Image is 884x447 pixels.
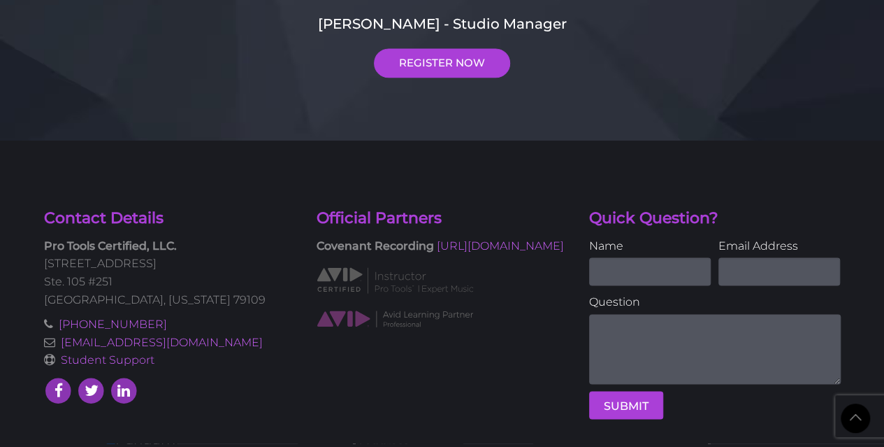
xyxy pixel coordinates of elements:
[317,265,474,295] img: AVID Expert Instructor classification logo
[61,353,154,366] a: Student Support
[317,309,474,328] img: AVID Learning Partner classification logo
[59,317,167,330] a: [PHONE_NUMBER]
[44,236,296,308] p: [STREET_ADDRESS] Ste. 105 #251 [GEOGRAPHIC_DATA], [US_STATE] 79109
[44,207,296,229] h4: Contact Details
[589,391,663,419] button: SUBMIT
[841,404,870,433] a: Back to Top
[589,292,841,311] label: Question
[589,236,711,255] label: Name
[61,335,263,348] a: [EMAIL_ADDRESS][DOMAIN_NAME]
[589,207,841,229] h4: Quick Question?
[44,239,177,252] strong: Pro Tools Certified, LLC.
[718,236,840,255] label: Email Address
[317,239,434,252] strong: Covenant Recording
[44,13,841,34] h5: [PERSON_NAME] - Studio Manager
[374,48,510,78] a: REGISTER NOW
[317,207,568,229] h4: Official Partners
[437,239,564,252] a: [URL][DOMAIN_NAME]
